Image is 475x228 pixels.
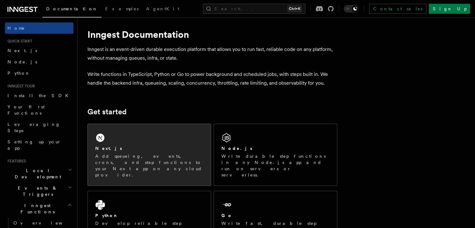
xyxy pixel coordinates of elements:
span: Documentation [46,6,98,11]
a: Home [5,22,73,34]
button: Search...Ctrl+K [203,4,305,14]
h1: Inngest Documentation [87,29,337,40]
a: Contact sales [369,4,426,14]
kbd: Ctrl+K [288,6,302,12]
span: Setting up your app [7,139,61,151]
p: Write durable step functions in any Node.js app and run on servers or serverless. [221,153,329,178]
h2: Go [221,212,233,219]
a: Node.jsWrite durable step functions in any Node.js app and run on servers or serverless. [214,124,337,186]
button: Toggle dark mode [344,5,359,12]
h2: Node.js [221,145,252,151]
a: Documentation [42,2,101,17]
h2: Python [95,212,118,219]
p: Add queueing, events, crons, and step functions to your Next app on any cloud provider. [95,153,203,178]
span: AgentKit [146,6,179,11]
span: Home [7,25,25,31]
span: Your first Functions [7,104,45,116]
span: Local Development [5,167,68,180]
span: Overview [13,221,78,226]
a: AgentKit [142,2,183,17]
span: Inngest Functions [5,202,67,215]
a: Leveraging Steps [5,119,73,136]
a: Python [5,67,73,79]
span: Features [5,159,26,164]
span: Install the SDK [7,93,72,98]
button: Local Development [5,165,73,182]
a: Next.js [5,45,73,56]
span: Python [7,71,30,76]
p: Write functions in TypeScript, Python or Go to power background and scheduled jobs, with steps bu... [87,70,337,87]
span: Events & Triggers [5,185,68,197]
p: Inngest is an event-driven durable execution platform that allows you to run fast, reliable code ... [87,45,337,62]
a: Node.js [5,56,73,67]
span: Quick start [5,39,32,44]
button: Events & Triggers [5,182,73,200]
span: Node.js [7,59,37,64]
span: Examples [105,6,139,11]
a: Get started [87,107,126,116]
a: Your first Functions [5,101,73,119]
span: Next.js [7,48,37,53]
h2: Next.js [95,145,122,151]
a: Next.jsAdd queueing, events, crons, and step functions to your Next app on any cloud provider. [87,124,211,186]
span: Leveraging Steps [7,122,60,133]
a: Sign Up [429,4,470,14]
a: Install the SDK [5,90,73,101]
a: Examples [101,2,142,17]
button: Inngest Functions [5,200,73,217]
span: Inngest tour [5,84,35,89]
a: Setting up your app [5,136,73,154]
